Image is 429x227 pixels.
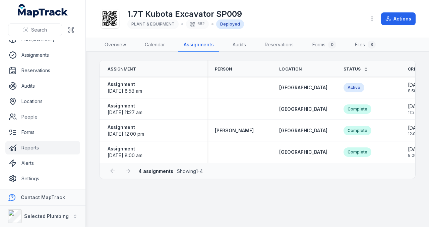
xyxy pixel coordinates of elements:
[408,103,424,115] time: 7/29/2025, 11:27:27 AM
[381,12,416,25] button: Actions
[108,145,142,159] a: Assignment[DATE] 8:00 am
[279,66,302,72] span: Location
[131,21,175,27] span: PLANT & EQUIPMENT
[215,66,232,72] span: Person
[279,84,327,91] a: [GEOGRAPHIC_DATA]
[18,4,68,17] a: MapTrack
[344,147,371,157] div: Complete
[5,48,80,62] a: Assignments
[21,194,65,200] strong: Contact MapTrack
[408,103,424,110] span: [DATE]
[328,41,336,49] div: 0
[108,102,142,116] a: Assignment[DATE] 11:27 am
[99,38,131,52] a: Overview
[24,213,69,219] strong: Selected Plumbing
[138,168,173,174] strong: 4 assignments
[108,124,144,137] a: Assignment[DATE] 12:00 pm
[279,85,327,90] span: [GEOGRAPHIC_DATA]
[344,66,361,72] span: Status
[5,64,80,77] a: Reservations
[5,172,80,185] a: Settings
[279,149,327,155] a: [GEOGRAPHIC_DATA]
[408,131,426,137] span: 12:00 pm
[139,38,170,52] a: Calendar
[408,125,426,131] span: [DATE]
[408,88,424,94] span: 8:58 am
[108,102,142,109] strong: Assignment
[108,152,142,158] time: 5/12/2025, 8:00:32 AM
[5,79,80,93] a: Audits
[279,127,327,134] a: [GEOGRAPHIC_DATA]
[307,38,342,52] a: Forms0
[31,27,47,33] span: Search
[108,152,142,158] span: [DATE] 8:00 am
[408,146,424,158] time: 5/12/2025, 8:00:32 AM
[108,88,142,94] span: [DATE] 8:58 am
[138,168,203,174] span: · Showing 1 - 4
[344,104,371,114] div: Complete
[350,38,381,52] a: Files8
[408,153,424,158] span: 8:00 am
[8,24,62,36] button: Search
[108,81,142,88] strong: Assignment
[408,146,424,153] span: [DATE]
[178,38,219,52] a: Assignments
[408,110,424,115] span: 11:27 am
[344,66,368,72] a: Status
[108,109,142,115] time: 7/29/2025, 11:27:27 AM
[259,38,299,52] a: Reservations
[216,19,244,29] div: Deployed
[279,149,327,155] span: [GEOGRAPHIC_DATA]
[108,131,144,137] time: 5/15/2025, 12:00:02 PM
[215,127,254,134] a: [PERSON_NAME]
[344,126,371,135] div: Complete
[279,128,327,133] span: [GEOGRAPHIC_DATA]
[108,124,144,131] strong: Assignment
[5,156,80,170] a: Alerts
[127,9,244,19] h1: 1.7T Kubota Excavator SP009
[408,82,424,94] time: 8/20/2025, 8:58:31 AM
[5,95,80,108] a: Locations
[5,110,80,124] a: People
[227,38,251,52] a: Audits
[408,82,424,88] span: [DATE]
[108,66,136,72] span: Assignment
[108,145,142,152] strong: Assignment
[108,131,144,137] span: [DATE] 12:00 pm
[108,109,142,115] span: [DATE] 11:27 am
[108,81,142,94] a: Assignment[DATE] 8:58 am
[5,126,80,139] a: Forms
[279,106,327,112] a: [GEOGRAPHIC_DATA]
[108,88,142,94] time: 8/20/2025, 8:58:31 AM
[344,83,364,92] div: Active
[368,41,376,49] div: 8
[408,125,426,137] time: 5/15/2025, 12:00:02 PM
[5,141,80,154] a: Reports
[186,19,209,29] div: 682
